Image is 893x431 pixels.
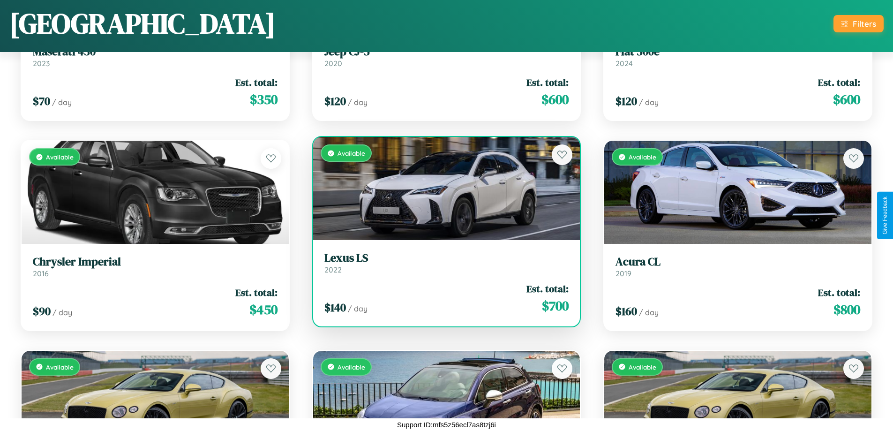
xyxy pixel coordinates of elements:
span: Available [338,363,365,371]
span: 2023 [33,59,50,68]
span: $ 70 [33,93,50,109]
h3: Chrysler Imperial [33,255,278,269]
div: Filters [853,19,876,29]
span: $ 140 [324,300,346,315]
span: / day [348,98,368,107]
span: / day [52,98,72,107]
span: Est. total: [818,286,860,299]
span: Available [46,363,74,371]
span: Est. total: [235,286,278,299]
span: Available [629,153,656,161]
h3: Jeep CJ-5 [324,45,569,59]
h3: Lexus LS [324,251,569,265]
span: 2020 [324,59,342,68]
span: / day [348,304,368,313]
p: Support ID: mfs5z56ecl7as8tzj6i [397,418,496,431]
span: Est. total: [818,76,860,89]
span: $ 160 [615,303,637,319]
span: 2019 [615,269,631,278]
span: Est. total: [526,76,569,89]
span: Available [46,153,74,161]
span: $ 700 [542,296,569,315]
span: 2016 [33,269,49,278]
span: $ 120 [615,93,637,109]
a: Fiat 500e2024 [615,45,860,68]
span: Est. total: [526,282,569,295]
button: Filters [833,15,884,32]
h3: Maserati 430 [33,45,278,59]
a: Acura CL2019 [615,255,860,278]
span: $ 600 [541,90,569,109]
span: $ 90 [33,303,51,319]
a: Maserati 4302023 [33,45,278,68]
span: $ 450 [249,300,278,319]
h3: Acura CL [615,255,860,269]
div: Give Feedback [882,197,888,234]
span: / day [639,98,659,107]
span: Available [338,149,365,157]
h1: [GEOGRAPHIC_DATA] [9,4,276,43]
span: Est. total: [235,76,278,89]
span: $ 600 [833,90,860,109]
a: Lexus LS2022 [324,251,569,274]
span: $ 800 [833,300,860,319]
h3: Fiat 500e [615,45,860,59]
span: / day [53,308,72,317]
span: Available [629,363,656,371]
span: 2024 [615,59,633,68]
span: $ 120 [324,93,346,109]
span: $ 350 [250,90,278,109]
a: Chrysler Imperial2016 [33,255,278,278]
a: Jeep CJ-52020 [324,45,569,68]
span: 2022 [324,265,342,274]
span: / day [639,308,659,317]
